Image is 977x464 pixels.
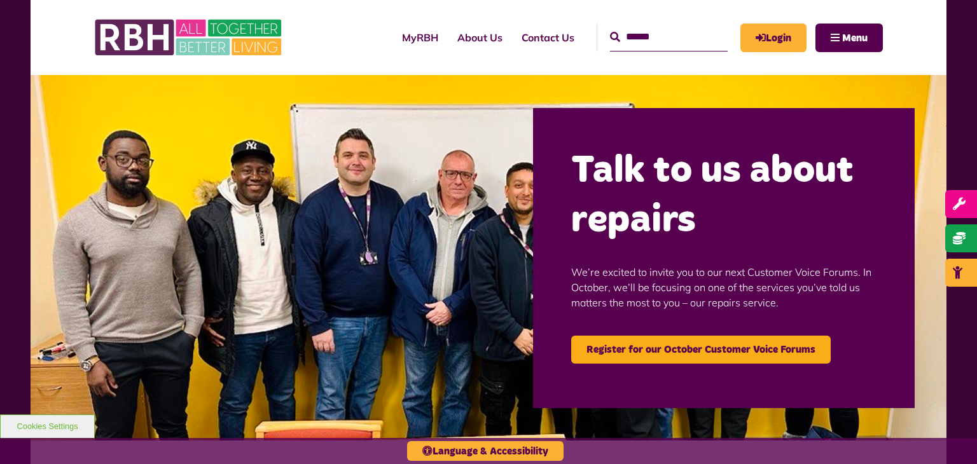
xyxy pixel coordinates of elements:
[31,75,946,440] img: Group photo of customers and colleagues at the Lighthouse Project
[842,33,868,43] span: Menu
[740,24,807,52] a: MyRBH
[407,441,564,461] button: Language & Accessibility
[815,24,883,52] button: Navigation
[512,20,584,55] a: Contact Us
[571,336,831,364] a: Register for our October Customer Voice Forums
[94,13,285,62] img: RBH
[392,20,448,55] a: MyRBH
[571,146,877,245] h2: Talk to us about repairs
[571,245,877,329] p: We’re excited to invite you to our next Customer Voice Forums. In October, we’ll be focusing on o...
[448,20,512,55] a: About Us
